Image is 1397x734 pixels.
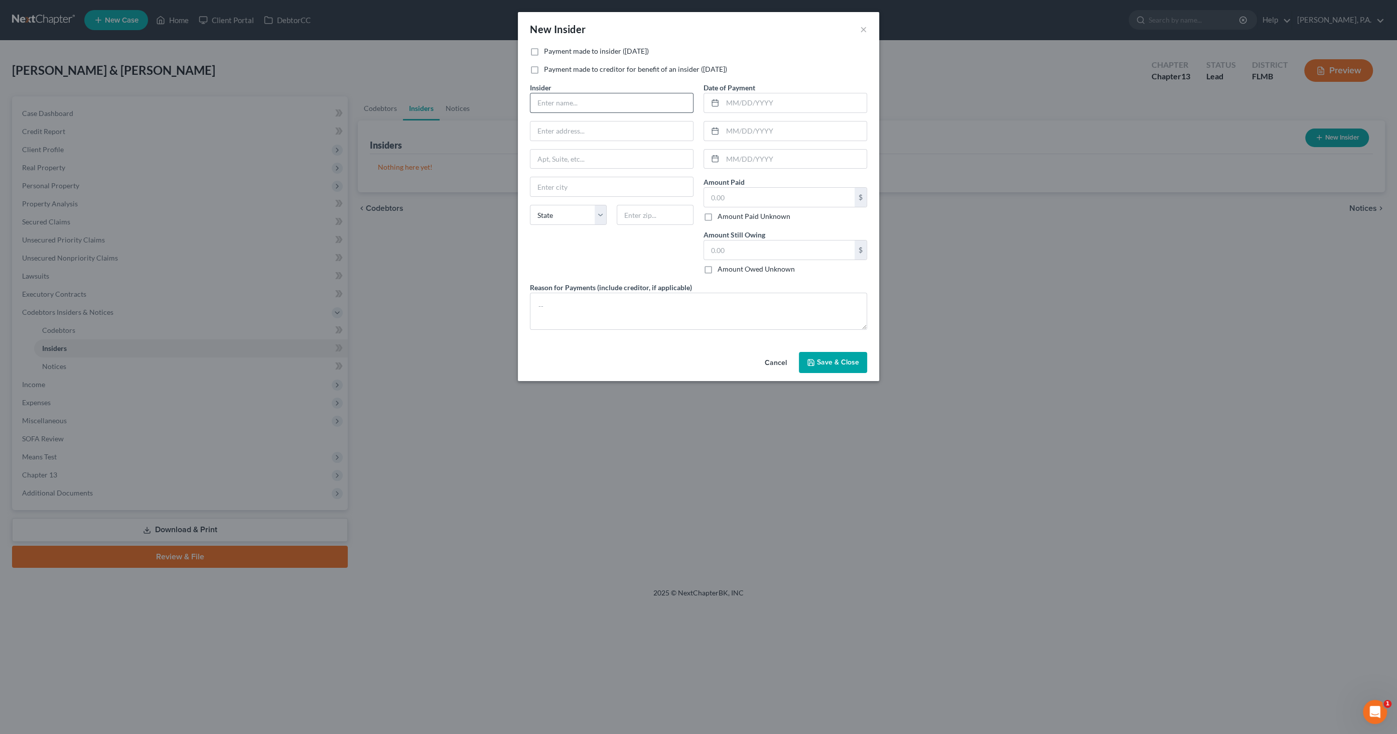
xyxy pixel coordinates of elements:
label: Payment made to creditor for benefit of an insider ([DATE]) [544,64,727,74]
label: Payment made to insider ([DATE]) [544,46,649,56]
input: Enter zip... [617,205,693,225]
label: Reason for Payments (include creditor, if applicable) [530,282,692,293]
iframe: Intercom live chat [1363,700,1387,724]
label: Amount Paid Unknown [718,211,790,221]
div: $ [855,188,867,207]
input: Apt, Suite, etc... [530,150,693,169]
span: 1 [1383,700,1391,708]
label: Date of Payment [704,82,755,93]
input: MM/DD/YYYY [723,121,867,141]
label: Amount Paid [704,177,745,187]
input: Enter city [530,177,693,196]
span: Insider [530,83,551,92]
span: New [530,23,551,35]
input: Enter address... [530,121,693,141]
span: Save & Close [817,358,859,366]
input: 0.00 [704,240,855,260]
span: Insider [554,23,586,35]
button: Save & Close [799,352,867,373]
input: MM/DD/YYYY [723,93,867,112]
div: $ [855,240,867,260]
input: Enter name... [530,93,693,112]
button: Cancel [757,353,795,373]
label: Amount Still Owing [704,229,765,240]
input: MM/DD/YYYY [723,150,867,169]
label: Amount Owed Unknown [718,264,795,274]
button: × [860,23,867,35]
input: 0.00 [704,188,855,207]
